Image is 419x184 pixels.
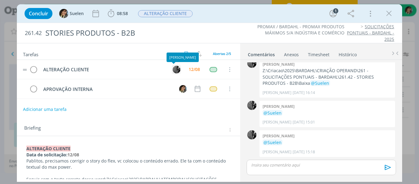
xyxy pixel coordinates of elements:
span: Tarefas [23,50,38,57]
img: S [59,9,68,18]
button: Adicionar uma tarefa [23,104,67,115]
div: APROVAÇÃO INTERNA [41,85,174,93]
span: @Suelen [311,80,329,86]
img: P [247,59,256,68]
span: [DATE] 16:14 [293,90,315,96]
span: @Suelen [263,110,282,116]
span: Abertas 2/5 [213,51,231,56]
div: 12/08 [189,67,200,72]
b: [PERSON_NAME] [263,133,294,139]
a: Timesheet [308,49,330,58]
button: S [178,84,187,93]
p: Z:\Criacao\2025\BARDAHL\CRIAÇÃO OPERAND\261 - SOLICITAÇÕES PONTUAIS - BARDAHL\261.42 - STORIES PR... [263,68,392,86]
b: [PERSON_NAME] [263,61,294,67]
span: Concluir [29,11,48,16]
div: dialog [17,4,402,182]
img: S [179,85,187,93]
div: Anexos [284,52,299,58]
span: 261.42 [25,30,42,37]
strong: 12/08 [67,152,79,158]
img: P [173,66,180,73]
img: P [247,130,256,139]
img: arrow-down-up.svg [198,51,202,57]
img: drag-icon.svg [23,69,27,71]
img: P [247,101,256,110]
div: STORIES PRODUTOS - B2B [43,25,238,41]
span: 08:58 [117,10,128,16]
div: ALTERAÇÃO CLIENTE [41,66,167,73]
p: [PERSON_NAME] [263,90,291,96]
a: SOLICITAÇÕES PONTUAIS - BARDAHL - 2025 [347,24,394,42]
span: Suelen [70,11,84,16]
span: @Suelen [263,139,282,145]
a: Comentários [248,49,275,58]
span: [DATE] 15:18 [293,149,315,155]
button: SSuelen [59,9,84,18]
button: Concluir [25,8,52,19]
button: P [172,65,181,74]
button: ALTERAÇÃO CLIENTE [138,10,193,18]
span: [DATE] 15:01 [293,119,315,125]
button: 08:58 [106,9,129,18]
strong: ALTERAÇÃO CLIENTE [26,146,71,151]
a: PROMAX / BARDAHL - PROMAX PRODUTOS MÁXIMOS S/A INDÚSTRIA E COMÉRCIO [257,24,344,36]
b: [PERSON_NAME] [263,104,294,109]
a: Histórico [338,49,357,58]
p: Pablitos, precisamos corrigir o story do flex, vc colocou o conteúdo errado. Ele ta com o conteúd... [26,158,231,170]
span: Briefing [24,126,41,134]
div: [PERSON_NAME] [169,55,196,59]
div: 1 [333,8,338,14]
button: 1 [328,9,338,18]
p: [PERSON_NAME] [263,119,291,125]
strong: Data de solicitação: [26,152,67,158]
p: [PERSON_NAME] [263,149,291,155]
